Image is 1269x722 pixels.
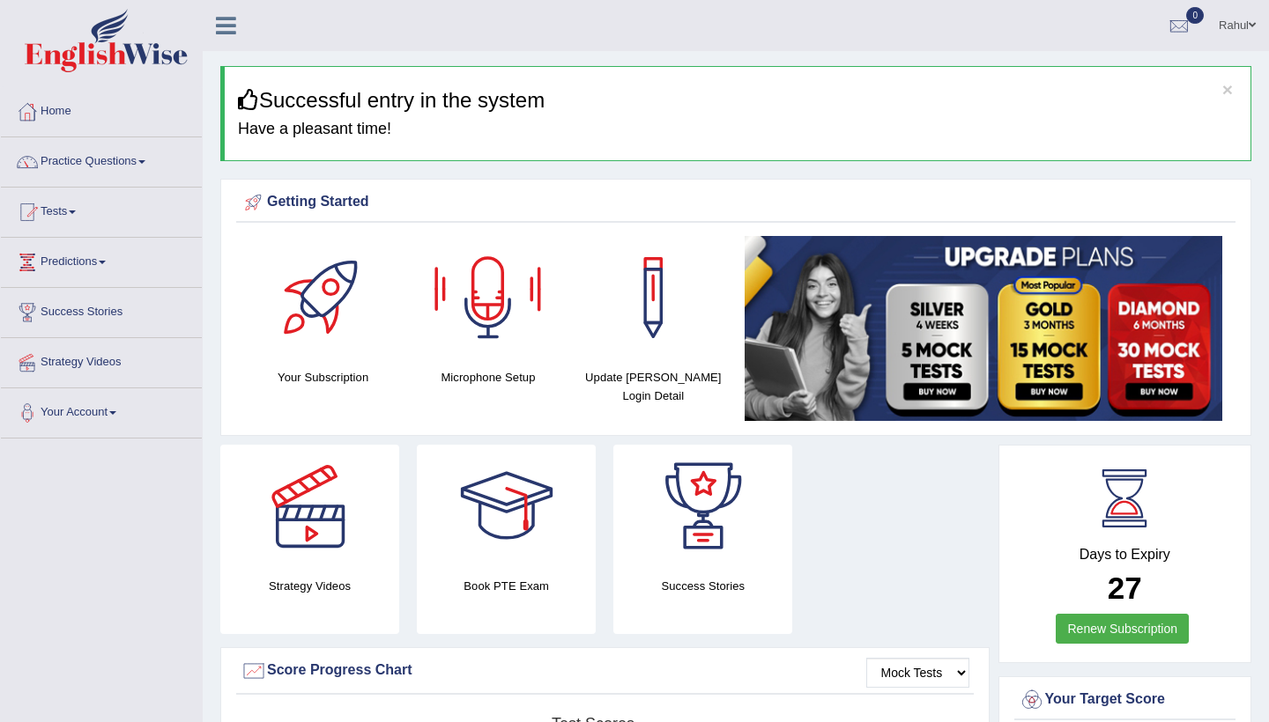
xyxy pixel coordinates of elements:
[1222,80,1233,99] button: ×
[238,121,1237,138] h4: Have a pleasant time!
[1186,7,1204,24] span: 0
[417,577,596,595] h4: Book PTE Exam
[1,137,202,181] a: Practice Questions
[1056,614,1189,644] a: Renew Subscription
[1,388,202,432] a: Your Account
[220,577,399,595] h4: Strategy Videos
[241,658,969,684] div: Score Progress Chart
[241,189,1231,216] div: Getting Started
[580,368,727,405] h4: Update [PERSON_NAME] Login Detail
[1108,571,1142,605] b: 27
[238,89,1237,112] h3: Successful entry in the system
[1,87,202,131] a: Home
[414,368,561,387] h4: Microphone Setup
[249,368,397,387] h4: Your Subscription
[613,577,792,595] h4: Success Stories
[1,338,202,382] a: Strategy Videos
[745,236,1222,421] img: small5.jpg
[1019,687,1232,713] div: Your Target Score
[1,288,202,332] a: Success Stories
[1019,547,1232,563] h4: Days to Expiry
[1,188,202,232] a: Tests
[1,238,202,282] a: Predictions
